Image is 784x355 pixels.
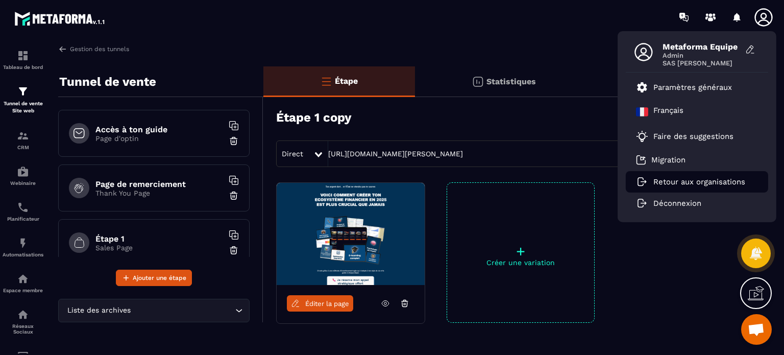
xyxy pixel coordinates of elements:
img: arrow [58,44,67,54]
p: Planificateur [3,216,43,222]
p: Migration [651,155,685,164]
img: trash [229,191,239,201]
h6: Accès à ton guide [95,125,223,134]
p: Français [653,106,683,118]
p: Étape [335,76,358,86]
p: Statistiques [486,77,536,86]
p: Thank You Page [95,189,223,197]
a: Retour aux organisations [636,177,745,186]
img: formation [17,50,29,62]
p: + [447,244,594,258]
input: Search for option [133,305,233,316]
span: Éditer la page [305,300,349,307]
p: Webinaire [3,180,43,186]
img: social-network [17,309,29,321]
span: Admin [663,52,739,59]
a: social-networksocial-networkRéseaux Sociaux [3,301,43,342]
p: Faire des suggestions [653,132,733,141]
img: formation [17,85,29,98]
img: scheduler [17,201,29,214]
img: trash [229,136,239,146]
div: Search for option [58,299,250,322]
img: automations [17,165,29,178]
img: image [277,183,425,285]
a: Éditer la page [287,295,353,312]
div: Ouvrir le chat [741,314,772,345]
p: Tableau de bord [3,64,43,70]
p: Automatisations [3,252,43,257]
img: bars-o.4a397970.svg [320,75,332,87]
a: [URL][DOMAIN_NAME][PERSON_NAME] [328,150,463,158]
p: Déconnexion [653,199,701,208]
p: Tunnel de vente Site web [3,100,43,114]
h6: Page de remerciement [95,179,223,189]
img: automations [17,273,29,285]
img: logo [14,9,106,28]
a: formationformationTableau de bord [3,42,43,78]
span: Direct [282,150,303,158]
p: Créer une variation [447,258,594,267]
a: Paramètres généraux [636,81,732,93]
p: Paramètres généraux [653,83,732,92]
a: formationformationCRM [3,122,43,158]
img: automations [17,237,29,249]
img: trash [229,245,239,255]
a: automationsautomationsWebinaire [3,158,43,194]
span: Metaforma Equipe [663,42,739,52]
a: schedulerschedulerPlanificateur [3,194,43,229]
img: stats.20deebd0.svg [472,76,484,88]
p: Tunnel de vente [59,72,156,92]
span: Ajouter une étape [133,273,186,283]
p: Réseaux Sociaux [3,323,43,335]
img: formation [17,130,29,142]
a: automationsautomationsEspace membre [3,265,43,301]
p: Sales Page [95,244,223,252]
a: Gestion des tunnels [58,44,129,54]
p: Retour aux organisations [653,177,745,186]
button: Ajouter une étape [116,270,192,286]
p: CRM [3,145,43,150]
a: Migration [636,155,685,165]
p: Page d'optin [95,134,223,143]
a: Faire des suggestions [636,130,745,143]
a: formationformationTunnel de vente Site web [3,78,43,122]
h6: Étape 1 [95,234,223,244]
a: automationsautomationsAutomatisations [3,229,43,265]
h3: Étape 1 copy [276,110,352,125]
span: SAS [PERSON_NAME] [663,59,739,67]
p: Espace membre [3,288,43,293]
span: Liste des archives [65,305,133,316]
